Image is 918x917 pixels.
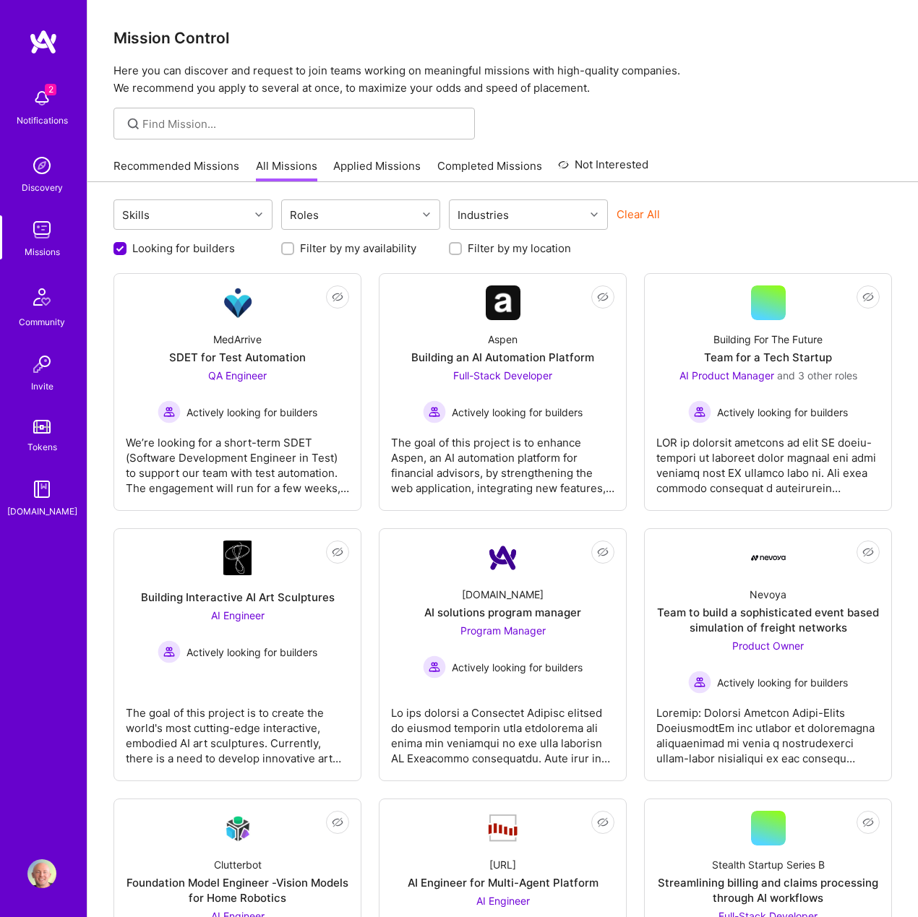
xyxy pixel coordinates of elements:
label: Filter by my location [468,241,571,256]
i: icon Chevron [423,211,430,218]
span: Full-Stack Developer [453,369,552,382]
img: Invite [27,350,56,379]
span: AI Engineer [211,609,265,621]
img: guide book [27,475,56,504]
div: The goal of this project is to create the world's most cutting-edge interactive, embodied AI art ... [126,694,349,766]
img: Company Logo [220,811,255,845]
span: Actively looking for builders [452,405,583,420]
a: Company LogoBuilding Interactive AI Art SculpturesAI Engineer Actively looking for buildersActive... [126,541,349,769]
i: icon Chevron [255,211,262,218]
div: We’re looking for a short-term SDET (Software Development Engineer in Test) to support our team w... [126,423,349,496]
span: Actively looking for builders [717,405,848,420]
i: icon EyeClosed [332,817,343,828]
div: AI Engineer for Multi-Agent Platform [408,875,599,890]
div: Building Interactive AI Art Sculptures [141,590,335,605]
i: icon EyeClosed [862,817,874,828]
span: Product Owner [732,640,804,652]
img: Company Logo [486,285,520,320]
img: Actively looking for builders [158,640,181,663]
span: Actively looking for builders [186,645,317,660]
div: Team to build a sophisticated event based simulation of freight networks [656,605,880,635]
img: Company Logo [486,813,520,843]
a: Building For The FutureTeam for a Tech StartupAI Product Manager and 3 other rolesActively lookin... [656,285,880,499]
i: icon Chevron [591,211,598,218]
i: icon EyeClosed [862,291,874,303]
div: Community [19,314,65,330]
img: Actively looking for builders [688,671,711,694]
i: icon EyeClosed [597,291,609,303]
div: Clutterbot [214,857,262,872]
a: Recommended Missions [113,158,239,182]
img: Company Logo [751,555,786,561]
a: Applied Missions [333,158,421,182]
div: Team for a Tech Startup [704,350,832,365]
a: Company LogoNevoyaTeam to build a sophisticated event based simulation of freight networksProduct... [656,541,880,769]
img: User Avatar [27,859,56,888]
i: icon EyeClosed [597,817,609,828]
i: icon EyeClosed [597,546,609,558]
a: Completed Missions [437,158,542,182]
img: teamwork [27,215,56,244]
div: Stealth Startup Series B [712,857,825,872]
span: Actively looking for builders [186,405,317,420]
div: [DOMAIN_NAME] [462,587,544,602]
i: icon EyeClosed [862,546,874,558]
i: icon EyeClosed [332,546,343,558]
p: Here you can discover and request to join teams working on meaningful missions with high-quality ... [113,62,892,97]
div: Skills [119,205,153,225]
div: MedArrive [213,332,262,347]
div: Discovery [22,180,63,195]
span: Actively looking for builders [717,675,848,690]
div: Nevoya [750,587,786,602]
button: Clear All [617,207,660,222]
span: 2 [45,84,56,95]
div: [URL] [489,857,516,872]
span: AI Engineer [476,895,530,907]
span: Actively looking for builders [452,660,583,675]
img: Actively looking for builders [158,400,181,423]
div: Loremip: Dolorsi Ametcon Adipi-Elits DoeiusmodtEm inc utlabor et doloremagna aliquaenimad mi veni... [656,694,880,766]
div: [DOMAIN_NAME] [7,504,77,519]
img: logo [29,29,58,55]
div: LOR ip dolorsit ametcons ad elit SE doeiu-tempori ut laboreet dolor magnaal eni admi veniamq nost... [656,423,880,496]
span: and 3 other roles [777,369,857,382]
div: Roles [286,205,322,225]
a: User Avatar [24,859,60,888]
img: tokens [33,420,51,434]
div: Building an AI Automation Platform [411,350,594,365]
div: Tokens [27,439,57,455]
span: AI Product Manager [679,369,774,382]
div: Building For The Future [713,332,823,347]
img: discovery [27,151,56,180]
div: Industries [454,205,512,225]
div: Streamlining billing and claims processing through AI workflows [656,875,880,905]
label: Looking for builders [132,241,235,256]
img: Actively looking for builders [423,400,446,423]
i: icon SearchGrey [125,116,142,132]
a: Not Interested [558,156,648,182]
a: All Missions [256,158,317,182]
img: Company Logo [223,541,252,575]
a: Company LogoAspenBuilding an AI Automation PlatformFull-Stack Developer Actively looking for buil... [391,285,614,499]
a: Company Logo[DOMAIN_NAME]AI solutions program managerProgram Manager Actively looking for builder... [391,541,614,769]
img: Actively looking for builders [688,400,711,423]
label: Filter by my availability [300,241,416,256]
div: Invite [31,379,53,394]
div: Notifications [17,113,68,128]
input: Find Mission... [142,116,464,132]
span: QA Engineer [208,369,267,382]
div: The goal of this project is to enhance Aspen, an AI automation platform for financial advisors, b... [391,423,614,496]
div: Missions [25,244,60,259]
div: Aspen [488,332,518,347]
div: AI solutions program manager [424,605,581,620]
span: Program Manager [460,624,546,637]
i: icon EyeClosed [332,291,343,303]
div: Foundation Model Engineer -Vision Models for Home Robotics [126,875,349,905]
a: Company LogoMedArriveSDET for Test AutomationQA Engineer Actively looking for buildersActively lo... [126,285,349,499]
img: Actively looking for builders [423,655,446,679]
h3: Mission Control [113,29,892,47]
img: Company Logo [486,541,520,575]
img: Company Logo [220,285,255,320]
div: SDET for Test Automation [169,350,306,365]
img: bell [27,84,56,113]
